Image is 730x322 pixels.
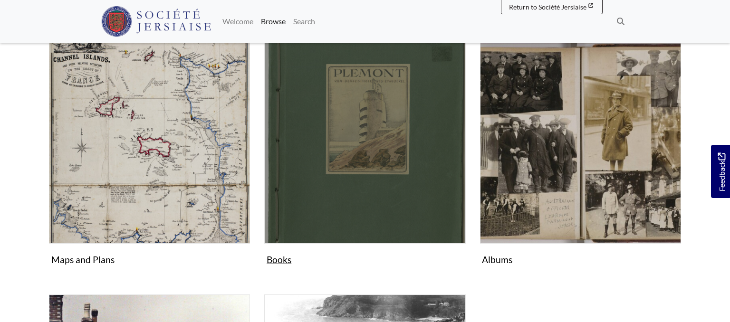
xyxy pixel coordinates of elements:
[101,4,211,39] a: Société Jersiaise logo
[101,6,211,37] img: Société Jersiaise
[480,43,681,244] img: Albums
[289,12,319,31] a: Search
[49,43,250,244] img: Maps and Plans
[716,153,727,191] span: Feedback
[711,145,730,198] a: Would you like to provide feedback?
[264,43,465,269] a: Books Books
[257,12,289,31] a: Browse
[473,43,688,283] div: Subcollection
[49,43,250,269] a: Maps and Plans Maps and Plans
[480,43,681,269] a: Albums Albums
[509,3,586,11] span: Return to Société Jersiaise
[264,43,465,244] img: Books
[42,43,257,283] div: Subcollection
[257,43,472,283] div: Subcollection
[219,12,257,31] a: Welcome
